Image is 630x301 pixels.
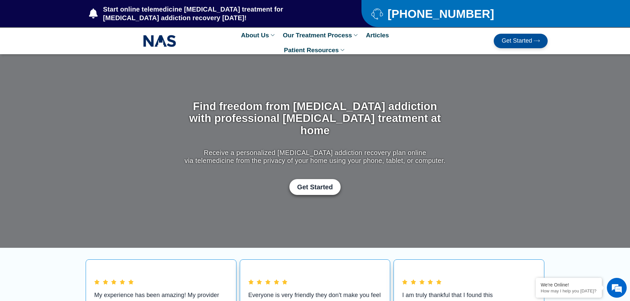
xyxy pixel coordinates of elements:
img: NAS_email_signature-removebg-preview.png [143,33,176,49]
a: Our Treatment Process [279,28,362,43]
a: About Us [238,28,279,43]
span: Start online telemedicine [MEDICAL_DATA] treatment for [MEDICAL_DATA] addiction recovery [DATE]! [102,5,335,22]
h1: Find freedom from [MEDICAL_DATA] addiction with professional [MEDICAL_DATA] treatment at home [183,100,447,136]
a: Get Started [289,179,341,195]
div: We're Online! [541,282,597,287]
span: Get Started [502,38,532,44]
div: Get Started with Suboxone Treatment by filling-out this new patient packet form [183,179,447,195]
a: Get Started [494,34,548,48]
a: Articles [362,28,392,43]
p: Receive a personalized [MEDICAL_DATA] addiction recovery plan online via telemedicine from the pr... [183,149,447,165]
p: How may I help you today? [541,288,597,293]
a: [PHONE_NUMBER] [371,8,531,19]
span: Get Started [297,183,333,191]
a: Patient Resources [281,43,350,57]
a: Start online telemedicine [MEDICAL_DATA] treatment for [MEDICAL_DATA] addiction recovery [DATE]! [89,5,335,22]
span: [PHONE_NUMBER] [386,10,494,18]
